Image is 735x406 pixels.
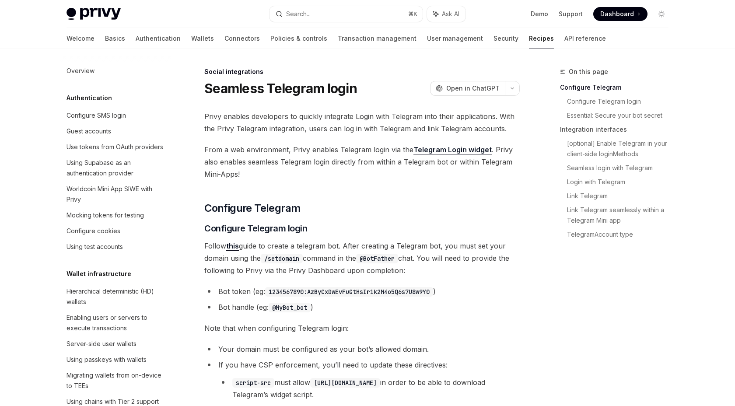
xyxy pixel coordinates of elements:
li: Bot handle (eg: ) [204,301,520,313]
span: Open in ChatGPT [446,84,500,93]
span: Follow guide to create a telegram bot. After creating a Telegram bot, you must set your domain us... [204,240,520,276]
a: Authentication [136,28,181,49]
a: Demo [531,10,548,18]
a: [optional] Enable Telegram in your client-side loginMethods [567,136,675,161]
div: Configure cookies [66,226,120,236]
a: Support [559,10,583,18]
button: Toggle dark mode [654,7,668,21]
span: From a web environment, Privy enables Telegram login via the . Privy also enables seamless Telegr... [204,143,520,180]
div: Enabling users or servers to execute transactions [66,312,166,333]
span: ⌘ K [408,10,417,17]
code: @BotFather [356,254,398,263]
li: Your domain must be configured as your bot’s allowed domain. [204,343,520,355]
div: Configure SMS login [66,110,126,121]
a: Overview [59,63,171,79]
a: Configure Telegram [560,80,675,94]
a: Server-side user wallets [59,336,171,352]
div: Migrating wallets from on-device to TEEs [66,370,166,391]
a: Worldcoin Mini App SIWE with Privy [59,181,171,207]
li: must allow in order to be able to download Telegram’s widget script. [218,376,520,401]
a: Mocking tokens for testing [59,207,171,223]
a: Transaction management [338,28,416,49]
a: Using passkeys with wallets [59,352,171,367]
h5: Wallet infrastructure [66,269,131,279]
a: Connectors [224,28,260,49]
div: Mocking tokens for testing [66,210,144,220]
div: Hierarchical deterministic (HD) wallets [66,286,166,307]
a: Telegram Login widget [413,145,492,154]
a: User management [427,28,483,49]
span: Note that when configuring Telegram login: [204,322,520,334]
a: Integration interfaces [560,122,675,136]
a: Enabling users or servers to execute transactions [59,310,171,336]
a: Dashboard [593,7,647,21]
div: Using Supabase as an authentication provider [66,157,166,178]
div: Social integrations [204,67,520,76]
a: Security [493,28,518,49]
div: Overview [66,66,94,76]
div: Use tokens from OAuth providers [66,142,163,152]
a: Configure cookies [59,223,171,239]
a: Link Telegram seamlessly within a Telegram Mini app [567,203,675,227]
a: Using test accounts [59,239,171,255]
button: Ask AI [427,6,465,22]
div: Using test accounts [66,241,123,252]
code: script-src [232,378,274,388]
div: Server-side user wallets [66,339,136,349]
div: Guest accounts [66,126,111,136]
a: Basics [105,28,125,49]
div: Worldcoin Mini App SIWE with Privy [66,184,166,205]
h5: Authentication [66,93,112,103]
a: Configure Telegram login [567,94,675,108]
span: Privy enables developers to quickly integrate Login with Telegram into their applications. With t... [204,110,520,135]
a: Link Telegram [567,189,675,203]
code: [URL][DOMAIN_NAME] [310,378,380,388]
h1: Seamless Telegram login [204,80,357,96]
span: Configure Telegram [204,201,301,215]
a: Migrating wallets from on-device to TEEs [59,367,171,394]
code: /setdomain [261,254,303,263]
a: Hierarchical deterministic (HD) wallets [59,283,171,310]
a: Recipes [529,28,554,49]
a: TelegramAccount type [567,227,675,241]
div: Search... [286,9,311,19]
a: Essential: Secure your bot secret [567,108,675,122]
a: Using Supabase as an authentication provider [59,155,171,181]
a: Use tokens from OAuth providers [59,139,171,155]
code: @MyBot_bot [269,303,311,312]
span: Ask AI [442,10,459,18]
a: Seamless login with Telegram [567,161,675,175]
a: Welcome [66,28,94,49]
a: this [226,241,239,251]
code: 1234567890:AzByCxDwEvFuGtHsIr1k2M4o5Q6s7U8w9Y0 [265,287,433,297]
a: Login with Telegram [567,175,675,189]
span: On this page [569,66,608,77]
a: Wallets [191,28,214,49]
li: Bot token (eg: ) [204,285,520,297]
img: light logo [66,8,121,20]
a: API reference [564,28,606,49]
a: Policies & controls [270,28,327,49]
span: Configure Telegram login [204,222,307,234]
a: Configure SMS login [59,108,171,123]
span: Dashboard [600,10,634,18]
div: Using passkeys with wallets [66,354,147,365]
a: Guest accounts [59,123,171,139]
button: Search...⌘K [269,6,423,22]
button: Open in ChatGPT [430,81,505,96]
